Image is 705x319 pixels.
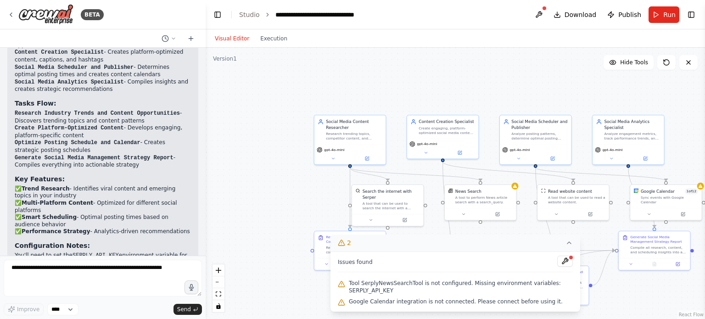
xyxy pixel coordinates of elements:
span: gpt-4o-mini [510,147,530,152]
span: Send [177,306,191,313]
strong: Performance Strategy [22,228,90,235]
strong: Smart Scheduling [22,214,77,220]
span: Tool SerplyNewsSearchTool is not configured. Missing environment variables: SERPLY_API_KEY [349,280,573,294]
button: zoom out [213,276,224,288]
span: Hide Tools [620,59,648,66]
button: Start a new chat [184,33,198,44]
div: Analyze engagement metrics, track performance trends, and provide actionable insights to improve ... [604,132,660,141]
li: - Develops engaging, platform-specific content [15,124,191,139]
li: - Determines optimal posting times and creates content calendars [15,64,191,78]
div: A tool to perform News article search with a search_query. [455,196,513,205]
strong: Trend Research [22,185,70,192]
button: Hide left sidebar [211,8,224,21]
code: Generate Social Media Management Strategy Report [15,155,173,161]
button: Open in side panel [351,155,383,162]
div: Read website content [548,188,592,194]
code: Optimize Posting Schedule and Calendar [15,140,140,146]
div: A tool that can be used to read a website content. [548,196,605,205]
img: Google Calendar [634,188,638,193]
div: A tool that can be used to search the internet with a search_query. Supports different search typ... [363,201,420,210]
div: Research current trends, viral content, and emerging topics in {industry}. Analyze competitor soc... [326,245,382,254]
div: Social Media Analytics SpecialistAnalyze engagement metrics, track performance trends, and provid... [592,115,665,165]
li: You'll need to set the environment variable for news research functionality [15,252,191,267]
code: Create Platform-Optimized Content [15,125,124,131]
code: Research Industry Trends and Content Opportunities [15,110,180,117]
a: React Flow attribution [679,312,704,317]
span: 2 [347,238,351,247]
button: Open in side panel [388,217,421,224]
li: - Compiles insights and creates strategic recommendations [15,78,191,93]
button: 2 [330,235,580,252]
g: Edge from 629dcb04-f32f-42eb-953e-3af4bc646d27 to deddd697-1342-4328-8b07-2a6b9cc5c5fb [347,168,391,181]
div: React Flow controls [213,264,224,312]
div: Social Media Scheduler and PublisherAnalyze posting patterns, determine optimal posting times for... [499,115,572,165]
button: zoom in [213,264,224,276]
img: SerplyNewsSearchTool [448,188,453,193]
button: Open in side panel [481,211,514,218]
span: Improve [17,306,39,313]
button: Execution [255,33,293,44]
div: Content Creation SpecialistCreate engaging, platform-optimized social media content including cap... [407,115,479,159]
div: Content Creation Specialist [419,119,475,125]
div: Optimize Posting Schedule and CalendarAnalyze optimal posting times for {target_platforms} based ... [517,265,589,305]
button: Visual Editor [209,33,255,44]
nav: breadcrumb [239,10,379,19]
span: Download [565,10,597,19]
div: Generate Social Media Management Strategy Report [630,235,687,244]
div: Version 1 [213,55,237,62]
div: ScrapeWebsiteToolRead website contentA tool that can be used to read a website content. [537,185,610,221]
g: Edge from 629dcb04-f32f-42eb-953e-3af4bc646d27 to 97fbac6c-960e-461d-99d5-864260c90443 [347,168,483,181]
button: Download [550,6,600,23]
span: gpt-4o-mini [417,142,437,146]
img: SerperDevTool [356,188,360,193]
div: Google Calendar [641,188,675,194]
div: Social Media Scheduler and Publisher [511,119,568,130]
div: BETA [81,9,104,20]
div: Sync events with Google Calendar [641,196,698,205]
button: Send [173,304,202,315]
img: Logo [18,4,73,25]
button: Click to speak your automation idea [185,280,198,294]
div: Analyze optimal posting times for {target_platforms} based on audience activity patterns and plat... [529,280,585,289]
code: Social Media Analytics Specialist [15,79,124,85]
div: Research Industry Trends and Content Opportunities [326,235,382,244]
span: Publish [618,10,641,19]
button: Show right sidebar [685,8,698,21]
button: Open in side panel [629,155,661,162]
div: Analyze posting patterns, determine optimal posting times for {target_platforms}, and create a st... [511,132,568,141]
button: Improve [4,303,44,315]
span: Issues found [338,258,373,266]
button: Open in side panel [668,261,688,268]
div: News Search [455,188,481,194]
div: Google CalendarGoogle Calendar1of12Sync events with Google Calendar [630,185,702,221]
g: Edge from ef90aff4-22cf-4627-9767-9bf7ce9d5512 to ade483fc-64af-4c07-aa77-67ad7020f2a9 [626,168,657,227]
span: gpt-4o-mini [324,147,344,152]
button: Hide Tools [604,55,654,70]
span: Number of enabled actions [685,188,698,194]
div: Research Industry Trends and Content OpportunitiesResearch current trends, viral content, and eme... [314,231,386,271]
div: SerplyNewsSearchToolNews SearchA tool to perform News article search with a search_query. [444,185,517,221]
button: Open in side panel [443,149,476,156]
img: ScrapeWebsiteTool [541,188,546,193]
button: toggle interactivity [213,300,224,312]
li: - Creates platform-optimized content, captions, and hashtags [15,49,191,63]
code: Social Media Scheduler and Publisher [15,64,134,71]
div: Social Media Content Researcher [326,119,382,130]
strong: Configuration Notes: [15,242,90,249]
button: No output available [642,261,666,268]
li: - Compiles everything into actionable strategy [15,154,191,169]
div: Social Media Content ResearcherResearch trending topics, competitor content, and industry news re... [314,115,386,165]
g: Edge from 6d6b7286-1070-456f-b23b-295a59acce07 to a8cddbb6-235f-48f0-8987-287c6ab03b2c [532,168,669,181]
code: Content Creation Specialist [15,49,104,56]
strong: Key Features: [15,175,65,183]
strong: Multi-Platform Content [22,200,93,206]
button: Publish [604,6,645,23]
button: Switch to previous chat [158,33,180,44]
g: Edge from e6e645de-e91e-4cff-9925-5f6689b4fa0f to 461f27c9-9758-48b0-a007-5ecd13859653 [440,162,576,181]
a: Studio [239,11,260,18]
li: - Discovers trending topics and content patterns [15,110,191,124]
div: Create engaging, platform-optimized social media content including captions, hashtags, and conten... [419,126,475,135]
strong: Tasks Flow: [15,100,56,107]
code: SERPLY_API_KEY [73,252,119,259]
span: Google Calendar integration is not connected. Please connect before using it. [349,298,563,305]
